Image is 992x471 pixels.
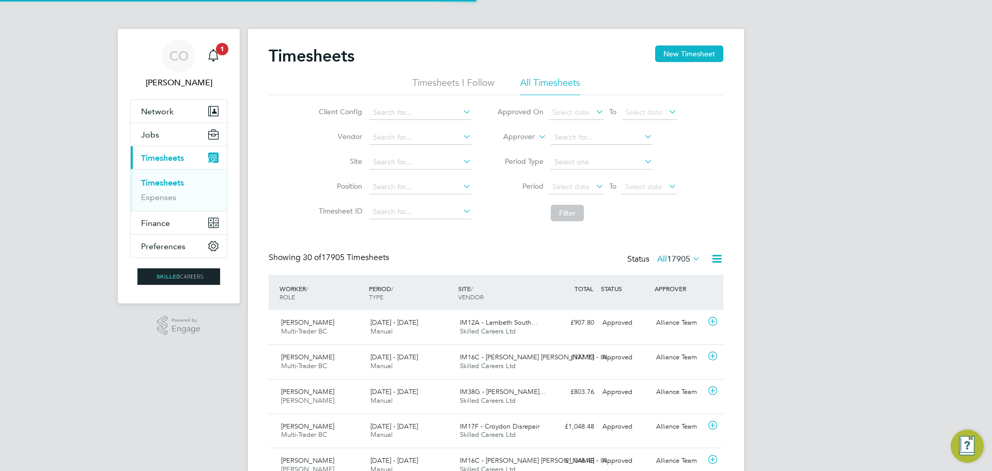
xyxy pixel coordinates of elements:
span: Manual [370,430,393,439]
span: IM17F - Croydon Disrepair [460,422,539,431]
label: Approved On [497,107,544,116]
span: [PERSON_NAME] [281,396,334,405]
button: Timesheets [131,146,227,169]
input: Search for... [369,130,471,145]
span: [PERSON_NAME] [281,387,334,396]
div: Status [627,252,703,267]
div: £907.80 [545,314,598,331]
a: Go to home page [130,268,227,285]
div: Alliance Team [652,452,706,469]
div: APPROVER [652,279,706,298]
span: Network [141,107,174,116]
img: skilledcareers-logo-retina.png [137,268,220,285]
span: Multi-Trader BC [281,361,327,370]
div: Alliance Team [652,418,706,435]
div: Approved [598,452,652,469]
label: Timesheet ID [316,206,362,216]
span: [PERSON_NAME] [281,422,334,431]
span: Manual [370,327,393,336]
span: TYPE [369,293,383,301]
button: Preferences [131,235,227,257]
label: Position [316,181,362,191]
span: Jobs [141,130,159,140]
span: Skilled Careers Ltd [460,430,516,439]
span: Finance [141,218,170,228]
input: Search for... [369,205,471,219]
div: Approved [598,418,652,435]
button: New Timesheet [655,45,723,62]
label: Client Config [316,107,362,116]
button: Filter [551,205,584,221]
span: Select date [625,108,662,117]
input: Select one [551,155,653,170]
span: VENDOR [458,293,484,301]
label: Approver [488,132,535,142]
label: Period Type [497,157,544,166]
input: Search for... [369,105,471,120]
span: [DATE] - [DATE] [370,318,418,327]
span: Select date [552,108,590,117]
span: ROLE [280,293,295,301]
h2: Timesheets [269,45,354,66]
span: Select date [625,182,662,191]
span: 30 of [303,252,321,263]
input: Search for... [369,180,471,194]
div: WORKER [277,279,366,306]
div: PERIOD [366,279,456,306]
span: IM16C - [PERSON_NAME] [PERSON_NAME] - IN… [460,353,614,361]
button: Jobs [131,123,227,146]
span: Powered by [172,316,200,325]
span: Manual [370,396,393,405]
a: 1 [203,39,224,72]
a: CO[PERSON_NAME] [130,39,227,89]
span: 17905 Timesheets [303,252,389,263]
span: Ciara O'Connell [130,77,227,89]
span: Select date [552,182,590,191]
input: Search for... [369,155,471,170]
span: [PERSON_NAME] [281,456,334,465]
div: STATUS [598,279,652,298]
span: [PERSON_NAME] [281,318,334,327]
span: Skilled Careers Ltd [460,327,516,336]
span: [DATE] - [DATE] [370,353,418,361]
span: Engage [172,325,200,333]
nav: Main navigation [118,29,240,303]
a: Powered byEngage [157,316,201,336]
span: Preferences [141,241,185,251]
span: / [306,284,308,293]
label: All [657,254,701,264]
span: IM12A - Lambeth South… [460,318,538,327]
label: Vendor [316,132,362,141]
span: Multi-Trader BC [281,327,327,336]
div: Showing [269,252,391,263]
span: Skilled Careers Ltd [460,396,516,405]
div: Approved [598,349,652,366]
span: / [471,284,473,293]
label: Site [316,157,362,166]
a: Expenses [141,192,176,202]
span: TOTAL [575,284,593,293]
span: Multi-Trader BC [281,430,327,439]
span: CO [169,49,189,63]
div: £977.93 [545,349,598,366]
button: Engage Resource Center [951,430,984,463]
span: IM38G - [PERSON_NAME]… [460,387,546,396]
div: Timesheets [131,169,227,211]
li: All Timesheets [520,77,580,95]
a: Timesheets [141,178,184,188]
li: Timesheets I Follow [412,77,494,95]
span: 1 [216,43,228,55]
div: £1,048.48 [545,452,598,469]
span: Skilled Careers Ltd [460,361,516,370]
span: / [391,284,393,293]
span: IM16C - [PERSON_NAME] [PERSON_NAME] - IN… [460,456,614,465]
div: Approved [598,314,652,331]
div: Alliance Team [652,349,706,366]
div: Approved [598,384,652,401]
button: Network [131,100,227,123]
div: Alliance Team [652,384,706,401]
span: [DATE] - [DATE] [370,456,418,465]
span: Timesheets [141,153,184,163]
span: To [606,105,619,118]
span: 17905 [667,254,690,264]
